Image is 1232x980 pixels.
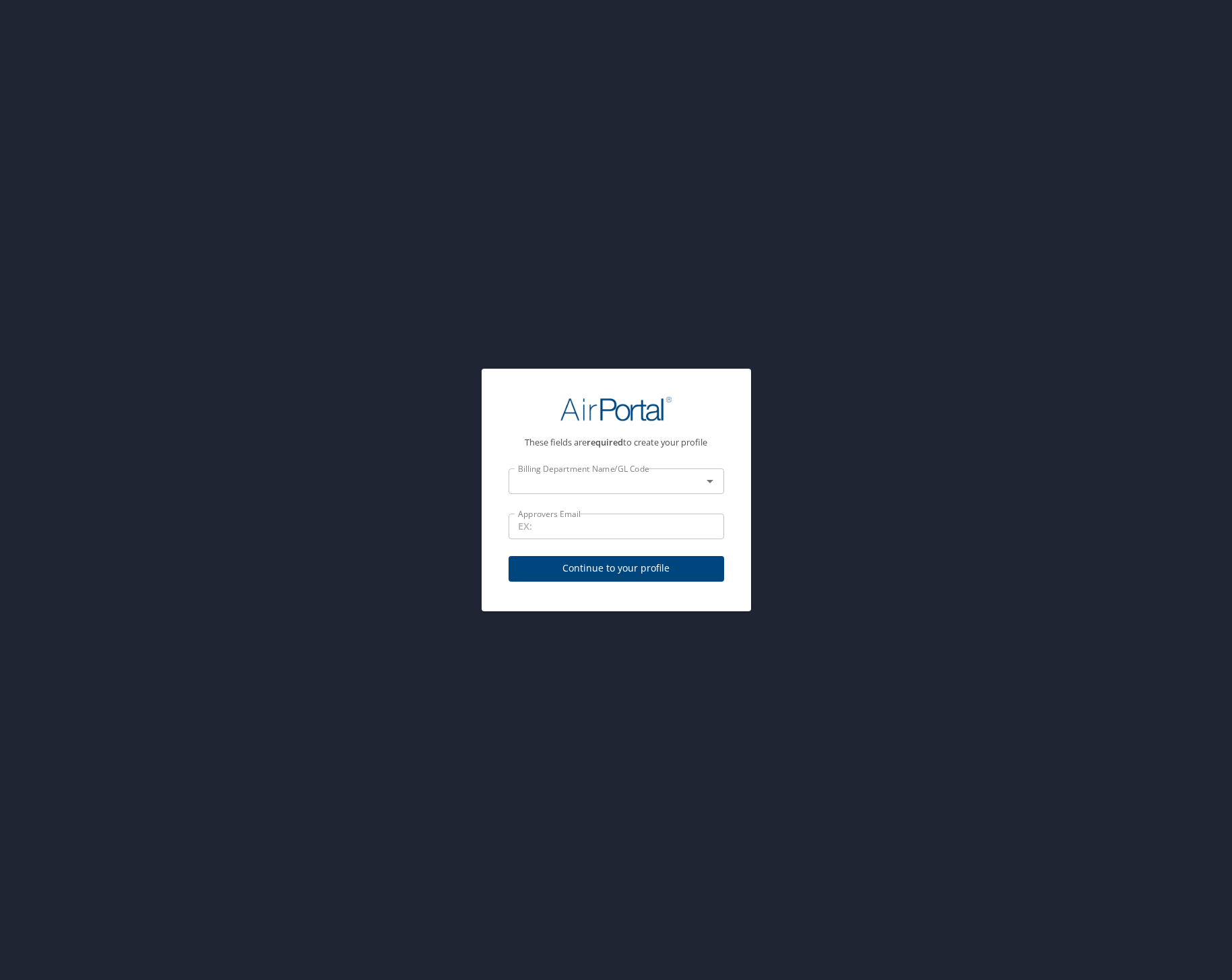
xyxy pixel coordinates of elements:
p: These fields are to create your profile [509,438,724,447]
button: Open [701,472,719,491]
strong: required [587,436,623,448]
input: EX: [509,514,724,539]
span: Continue to your profile [519,560,713,577]
button: Continue to your profile [509,556,724,582]
img: AirPortal Logo [560,396,672,422]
